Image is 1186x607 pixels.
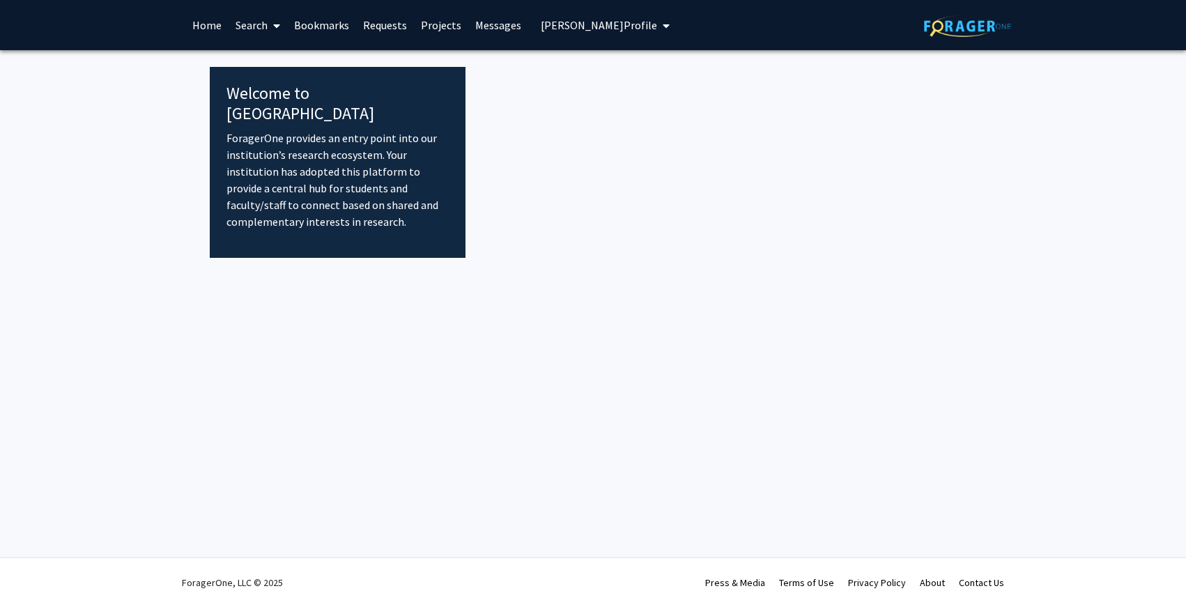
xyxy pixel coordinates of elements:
[226,84,449,124] h4: Welcome to [GEOGRAPHIC_DATA]
[287,1,356,49] a: Bookmarks
[920,576,945,589] a: About
[185,1,229,49] a: Home
[848,576,906,589] a: Privacy Policy
[356,1,414,49] a: Requests
[414,1,468,49] a: Projects
[779,576,834,589] a: Terms of Use
[468,1,528,49] a: Messages
[229,1,287,49] a: Search
[959,576,1004,589] a: Contact Us
[705,576,765,589] a: Press & Media
[182,558,283,607] div: ForagerOne, LLC © 2025
[541,18,657,32] span: [PERSON_NAME] Profile
[1127,544,1176,597] iframe: Chat
[226,130,449,230] p: ForagerOne provides an entry point into our institution’s research ecosystem. Your institution ha...
[924,15,1011,37] img: ForagerOne Logo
